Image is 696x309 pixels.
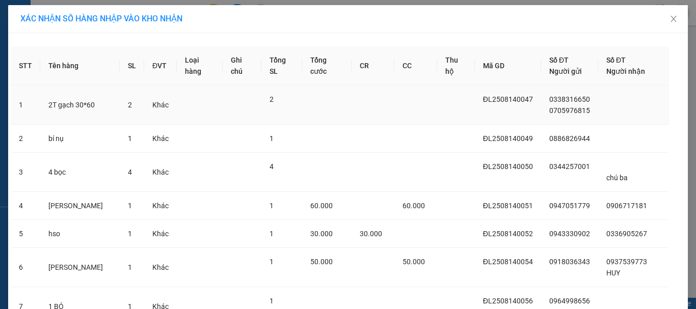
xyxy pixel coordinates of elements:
[144,248,177,287] td: Khác
[606,258,647,266] span: 0937539773
[483,134,533,143] span: ĐL2508140049
[40,192,120,220] td: [PERSON_NAME]
[40,153,120,192] td: 4 bọc
[606,269,620,277] span: HUY
[302,46,352,86] th: Tổng cước
[403,258,425,266] span: 50.000
[549,162,590,171] span: 0344257001
[549,95,590,103] span: 0338316650
[270,297,274,305] span: 1
[549,67,582,75] span: Người gửi
[483,258,533,266] span: ĐL2508140054
[177,46,223,86] th: Loại hàng
[483,297,533,305] span: ĐL2508140056
[360,230,382,238] span: 30.000
[310,202,333,210] span: 60.000
[128,101,132,109] span: 2
[144,125,177,153] td: Khác
[270,230,274,238] span: 1
[11,220,40,248] td: 5
[144,86,177,125] td: Khác
[403,202,425,210] span: 60.000
[394,46,437,86] th: CC
[128,134,132,143] span: 1
[606,230,647,238] span: 0336905267
[11,86,40,125] td: 1
[11,248,40,287] td: 6
[11,153,40,192] td: 3
[223,46,261,86] th: Ghi chú
[128,230,132,238] span: 1
[261,46,302,86] th: Tổng SL
[128,168,132,176] span: 4
[120,46,144,86] th: SL
[40,220,120,248] td: hso
[270,202,274,210] span: 1
[11,125,40,153] td: 2
[144,192,177,220] td: Khác
[483,202,533,210] span: ĐL2508140051
[483,162,533,171] span: ĐL2508140050
[475,46,541,86] th: Mã GD
[549,134,590,143] span: 0886826944
[40,86,120,125] td: 2T gạch 30*60
[144,220,177,248] td: Khác
[128,263,132,271] span: 1
[40,125,120,153] td: bí nụ
[128,202,132,210] span: 1
[270,162,274,171] span: 4
[549,230,590,238] span: 0943330902
[310,258,333,266] span: 50.000
[144,153,177,192] td: Khác
[40,248,120,287] td: [PERSON_NAME]
[144,46,177,86] th: ĐVT
[483,95,533,103] span: ĐL2508140047
[352,46,394,86] th: CR
[549,106,590,115] span: 0705976815
[549,297,590,305] span: 0964998656
[11,46,40,86] th: STT
[20,14,182,23] span: XÁC NHẬN SỐ HÀNG NHẬP VÀO KHO NHẬN
[40,46,120,86] th: Tên hàng
[310,230,333,238] span: 30.000
[483,230,533,238] span: ĐL2508140052
[659,5,688,34] button: Close
[270,95,274,103] span: 2
[549,258,590,266] span: 0918036343
[670,15,678,23] span: close
[270,258,274,266] span: 1
[549,202,590,210] span: 0947051779
[606,56,626,64] span: Số ĐT
[549,56,569,64] span: Số ĐT
[606,174,628,182] span: chú ba
[11,192,40,220] td: 4
[606,202,647,210] span: 0906717181
[270,134,274,143] span: 1
[606,67,645,75] span: Người nhận
[437,46,475,86] th: Thu hộ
